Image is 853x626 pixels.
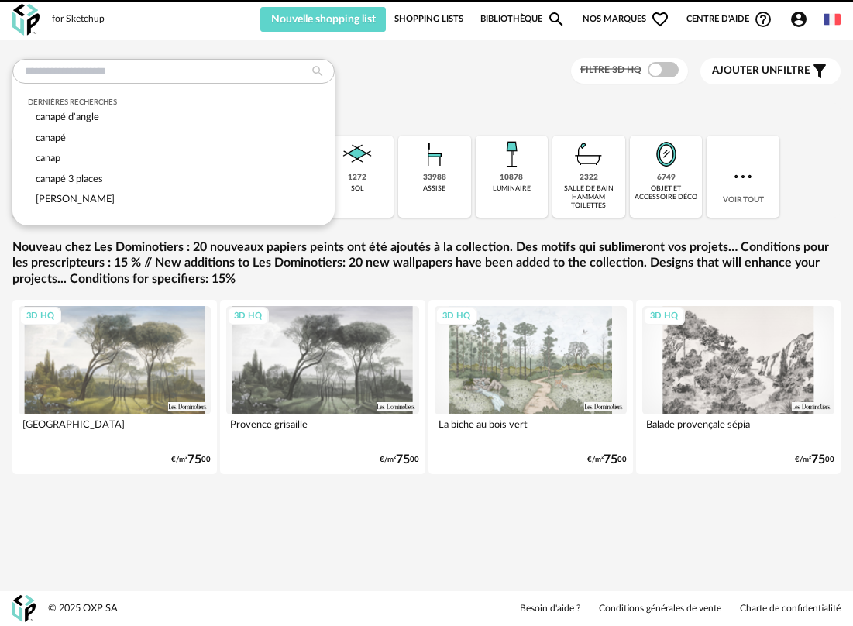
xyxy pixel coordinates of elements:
button: Nouvelle shopping list [260,7,386,32]
span: Filter icon [810,62,829,81]
a: 3D HQ [GEOGRAPHIC_DATA] €/m²7500 [12,300,217,474]
div: [GEOGRAPHIC_DATA] [19,414,211,445]
span: Heart Outline icon [651,10,669,29]
div: €/m² 00 [587,455,627,465]
div: assise [423,184,445,193]
span: [PERSON_NAME] [36,194,115,204]
img: Miroir.png [648,136,685,173]
div: €/m² 00 [171,455,211,465]
div: €/m² 00 [380,455,419,465]
div: luminaire [493,184,531,193]
img: Sol.png [339,136,376,173]
span: Nos marques [583,7,669,32]
a: 3D HQ La biche au bois vert €/m²7500 [428,300,633,474]
a: 3D HQ Balade provençale sépia €/m²7500 [636,300,841,474]
a: Besoin d'aide ? [520,603,580,615]
img: OXP [12,4,40,36]
a: Shopping Lists [394,7,463,32]
div: 3D HQ [435,307,477,326]
div: 6749 [657,173,676,183]
span: 75 [396,455,410,465]
span: Centre d'aideHelp Circle Outline icon [686,10,772,29]
div: 3D HQ [643,307,685,326]
img: fr [824,11,841,28]
span: Nouvelle shopping list [271,14,376,25]
span: canapé [36,133,66,143]
span: Account Circle icon [789,10,815,29]
span: Ajouter un [712,65,777,76]
div: 3D HQ [19,307,61,326]
span: 75 [811,455,825,465]
img: Assise.png [416,136,453,173]
a: Nouveau chez Les Dominotiers : 20 nouveaux papiers peints ont été ajoutés à la collection. Des mo... [12,239,841,287]
div: 2322 [580,173,598,183]
div: for Sketchup [52,13,105,26]
div: sol [351,184,364,193]
img: Salle%20de%20bain.png [570,136,607,173]
img: Luminaire.png [493,136,530,173]
img: OXP [12,595,36,622]
span: canap [36,153,60,163]
div: Voir tout [707,136,779,218]
div: 10878 [500,173,523,183]
a: BibliothèqueMagnify icon [480,7,566,32]
div: 3D HQ [227,307,269,326]
span: Filtre 3D HQ [580,65,641,74]
div: La biche au bois vert [435,414,627,445]
button: Ajouter unfiltre Filter icon [700,58,841,84]
div: objet et accessoire déco [635,184,698,202]
div: salle de bain hammam toilettes [557,184,621,211]
span: Magnify icon [547,10,566,29]
span: canapé d'angle [36,112,99,122]
span: filtre [712,64,810,77]
a: Charte de confidentialité [740,603,841,615]
a: Conditions générales de vente [599,603,721,615]
span: 75 [187,455,201,465]
img: more.7b13dc1.svg [731,164,755,189]
div: Provence grisaille [226,414,418,445]
span: Help Circle Outline icon [754,10,772,29]
div: 33988 [423,173,446,183]
span: 75 [604,455,617,465]
span: canapé 3 places [36,174,103,184]
div: 1272 [348,173,366,183]
a: 3D HQ Provence grisaille €/m²7500 [220,300,425,474]
div: © 2025 OXP SA [48,602,118,615]
div: €/m² 00 [795,455,834,465]
span: Account Circle icon [789,10,808,29]
div: Balade provençale sépia [642,414,834,445]
div: Dernières recherches [28,98,319,107]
